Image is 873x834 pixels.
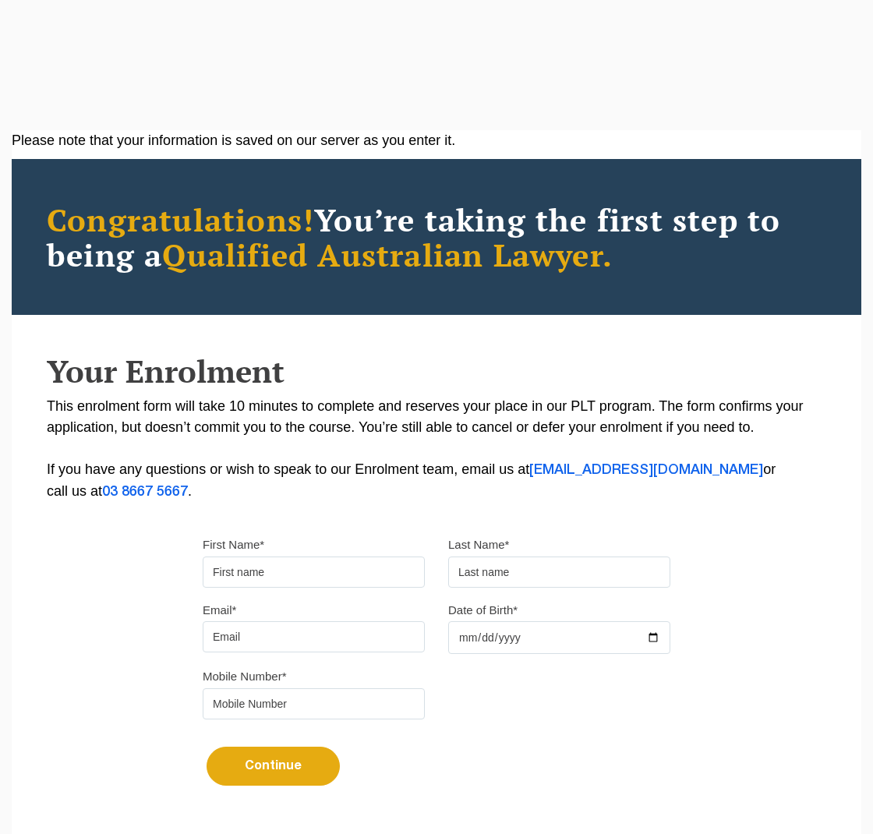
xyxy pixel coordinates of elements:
[203,537,264,553] label: First Name*
[203,688,425,719] input: Mobile Number
[448,537,509,553] label: Last Name*
[203,621,425,652] input: Email
[47,202,826,272] h2: You’re taking the first step to being a
[47,396,826,503] p: This enrolment form will take 10 minutes to complete and reserves your place in our PLT program. ...
[448,557,670,588] input: Last name
[102,486,188,498] a: 03 8667 5667
[203,669,287,684] label: Mobile Number*
[47,199,314,240] span: Congratulations!
[162,234,613,275] span: Qualified Australian Lawyer.
[207,747,340,786] button: Continue
[203,557,425,588] input: First name
[448,603,518,618] label: Date of Birth*
[47,354,826,388] h2: Your Enrolment
[529,464,763,476] a: [EMAIL_ADDRESS][DOMAIN_NAME]
[12,130,861,151] div: Please note that your information is saved on our server as you enter it.
[203,603,236,618] label: Email*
